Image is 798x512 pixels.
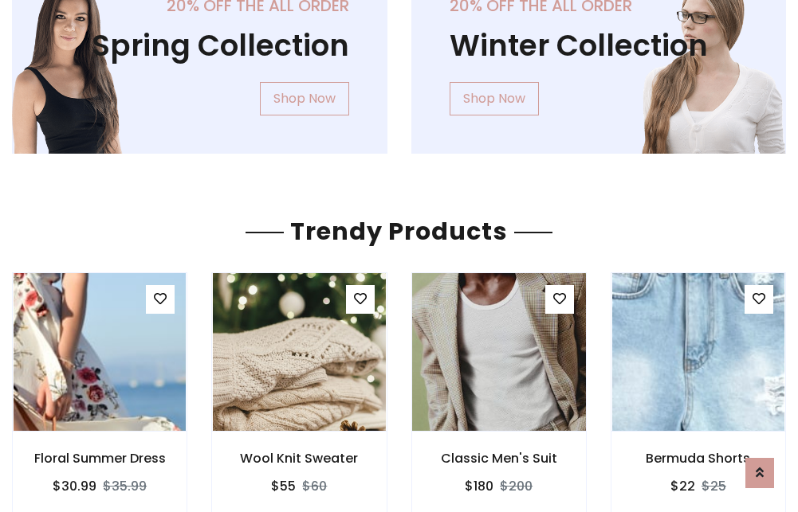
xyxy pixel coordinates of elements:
[284,214,514,248] span: Trendy Products
[53,479,96,494] h6: $30.99
[50,28,349,63] h1: Spring Collection
[611,451,785,466] h6: Bermuda Shorts
[260,82,349,115] a: Shop Now
[412,451,586,466] h6: Classic Men's Suit
[302,477,327,495] del: $60
[450,28,749,63] h1: Winter Collection
[103,477,147,495] del: $35.99
[500,477,533,495] del: $200
[271,479,296,494] h6: $55
[212,451,386,466] h6: Wool Knit Sweater
[465,479,493,494] h6: $180
[450,82,539,115] a: Shop Now
[670,479,695,494] h6: $22
[13,451,187,466] h6: Floral Summer Dress
[702,477,726,495] del: $25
